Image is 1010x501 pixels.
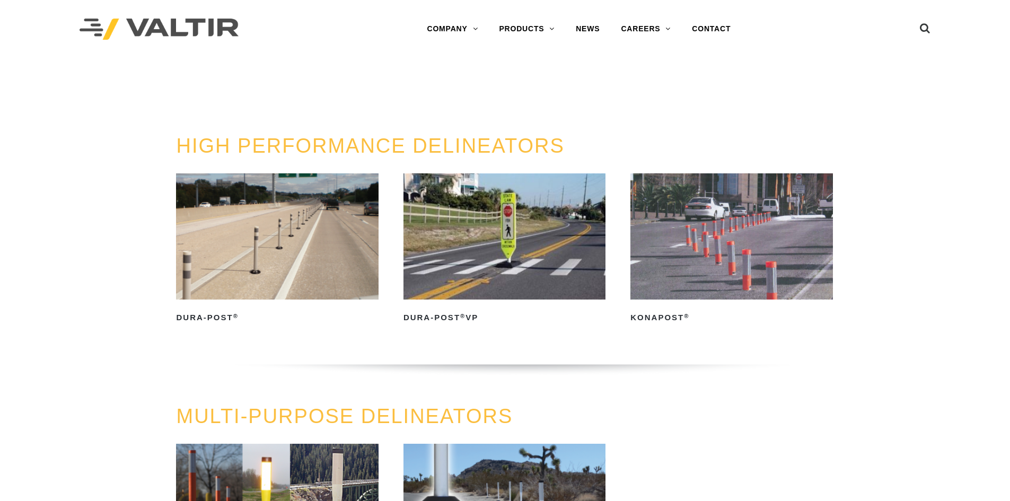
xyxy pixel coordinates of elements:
sup: ® [460,313,466,319]
h2: Dura-Post VP [403,309,605,326]
a: CONTACT [681,19,741,40]
a: Dura-Post® [176,173,378,326]
sup: ® [684,313,689,319]
a: COMPANY [416,19,488,40]
a: Dura-Post®VP [403,173,605,326]
a: HIGH PERFORMANCE DELINEATORS [176,135,564,157]
a: NEWS [565,19,610,40]
h2: Dura-Post [176,309,378,326]
sup: ® [233,313,239,319]
img: Valtir [80,19,239,40]
a: MULTI-PURPOSE DELINEATORS [176,405,513,427]
h2: KonaPost [630,309,832,326]
a: KonaPost® [630,173,832,326]
a: CAREERS [610,19,681,40]
a: PRODUCTS [488,19,565,40]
